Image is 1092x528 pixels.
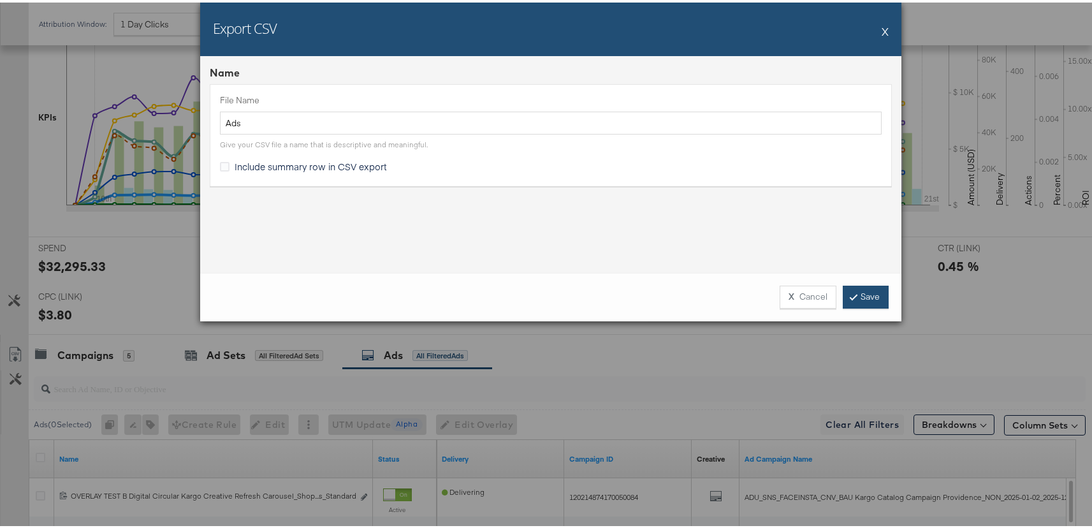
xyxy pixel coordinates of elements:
label: File Name [220,92,882,104]
div: Name [210,63,892,78]
button: XCancel [780,283,836,306]
button: X [882,16,889,41]
div: Give your CSV file a name that is descriptive and meaningful. [220,137,428,147]
strong: X [789,288,794,300]
h2: Export CSV [213,16,277,35]
span: Include summary row in CSV export [235,158,387,170]
a: Save [843,283,889,306]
